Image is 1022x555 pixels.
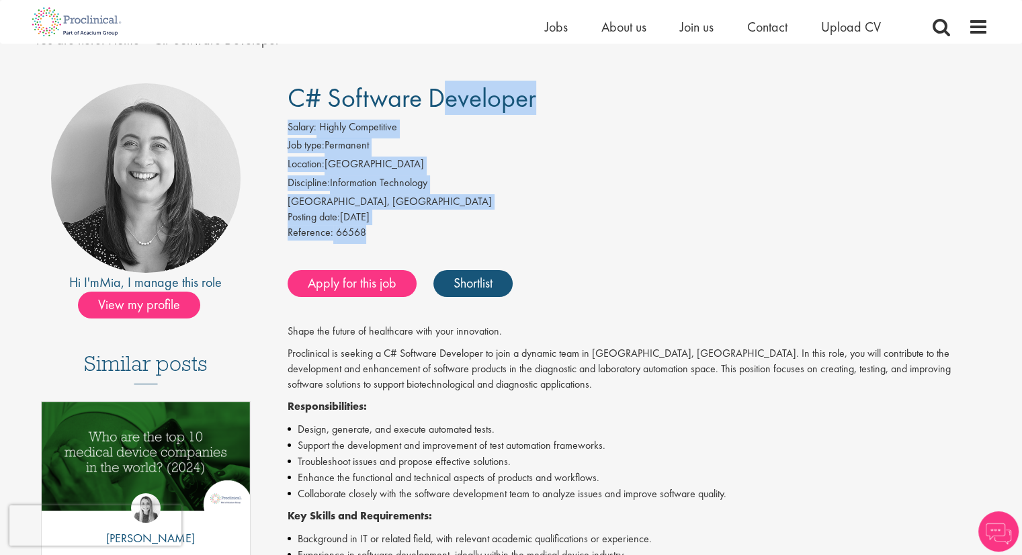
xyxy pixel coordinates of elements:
span: 66568 [336,225,366,239]
span: View my profile [78,292,200,318]
a: Shortlist [433,270,513,297]
a: Apply for this job [288,270,417,297]
a: Join us [680,18,714,36]
label: Job type: [288,138,325,153]
a: View my profile [78,294,214,312]
label: Discipline: [288,175,330,191]
a: About us [601,18,646,36]
h3: Similar posts [84,352,208,384]
div: Hi I'm , I manage this role [34,273,258,292]
img: imeage of recruiter Mia Kellerman [51,83,241,273]
li: Information Technology [288,175,988,194]
div: [GEOGRAPHIC_DATA], [GEOGRAPHIC_DATA] [288,194,988,210]
a: Link to a post [42,402,251,521]
li: Design, generate, and execute automated tests. [288,421,988,437]
li: Support the development and improvement of test automation frameworks. [288,437,988,454]
li: Collaborate closely with the software development team to analyze issues and improve software qua... [288,486,988,502]
a: Hannah Burke [PERSON_NAME] [96,493,195,554]
img: Chatbot [978,511,1019,552]
strong: Responsibilities: [288,399,367,413]
img: Hannah Burke [131,493,161,523]
span: C# Software Developer [288,81,536,115]
li: Troubleshoot issues and propose effective solutions. [288,454,988,470]
li: Permanent [288,138,988,157]
img: Top 10 Medical Device Companies 2024 [42,402,251,510]
p: Shape the future of healthcare with your innovation. [288,324,988,339]
a: Jobs [545,18,568,36]
li: [GEOGRAPHIC_DATA] [288,157,988,175]
a: Mia [99,273,121,291]
a: Contact [747,18,787,36]
label: Reference: [288,225,333,241]
li: Enhance the functional and technical aspects of products and workflows. [288,470,988,486]
p: Proclinical is seeking a C# Software Developer to join a dynamic team in [GEOGRAPHIC_DATA], [GEOG... [288,346,988,392]
li: Background in IT or related field, with relevant academic qualifications or experience. [288,531,988,547]
strong: Key Skills and Requirements: [288,509,432,523]
span: Posting date: [288,210,340,224]
a: Upload CV [821,18,881,36]
label: Salary: [288,120,316,135]
label: Location: [288,157,325,172]
div: [DATE] [288,210,988,225]
span: Highly Competitive [319,120,397,134]
iframe: reCAPTCHA [9,505,181,546]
